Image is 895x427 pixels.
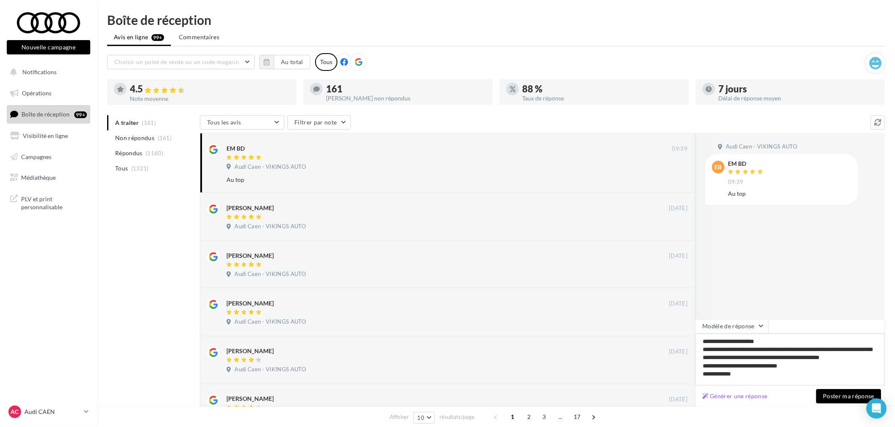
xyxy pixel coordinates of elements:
span: Audi Caen - VIKINGS AUTO [235,366,306,373]
a: Boîte de réception99+ [5,105,92,123]
span: Afficher [390,413,409,421]
span: Tous [115,164,128,173]
div: Délai de réponse moyen [718,95,878,101]
button: Au total [274,55,310,69]
span: Visibilité en ligne [23,132,68,139]
button: Au total [259,55,310,69]
p: Audi CAEN [24,408,81,416]
div: EM BD [226,144,245,153]
span: 10 [417,414,424,421]
span: PLV et print personnalisable [21,193,87,211]
div: [PERSON_NAME] [226,251,274,260]
div: [PERSON_NAME] [226,395,274,403]
span: AC [11,408,19,416]
span: Médiathèque [21,174,56,181]
span: 2 [522,410,536,424]
span: Audi Caen - VIKINGS AUTO [235,270,306,278]
span: 17 [570,410,584,424]
a: Campagnes [5,148,92,166]
a: Visibilité en ligne [5,127,92,145]
div: 88 % [522,84,682,94]
a: PLV et print personnalisable [5,190,92,215]
div: [PERSON_NAME] [226,204,274,212]
div: Boîte de réception [107,14,885,26]
span: 09:39 [728,178,744,186]
span: [DATE] [669,252,687,260]
button: Nouvelle campagne [7,40,90,54]
div: 161 [326,84,486,94]
div: Tous [315,53,337,71]
div: 4.5 [130,84,290,94]
button: Notifications [5,63,89,81]
span: Tous les avis [207,119,241,126]
div: Note moyenne [130,96,290,102]
span: [DATE] [669,348,687,356]
span: Campagnes [21,153,51,160]
span: Commentaires [179,33,219,41]
span: 3 [537,410,551,424]
div: 7 jours [718,84,878,94]
button: Tous les avis [200,115,284,130]
span: Boîte de réception [22,111,70,118]
div: Taux de réponse [522,95,682,101]
div: Au top [226,176,633,184]
div: EM BD [728,161,765,167]
a: AC Audi CAEN [7,404,90,420]
span: (1321) [131,165,149,172]
div: [PERSON_NAME] [226,299,274,308]
span: Non répondus [115,134,154,142]
span: ... [554,410,567,424]
a: Opérations [5,84,92,102]
a: Médiathèque [5,169,92,186]
button: Modèle de réponse [695,319,768,333]
span: (161) [158,135,172,141]
div: Open Intercom Messenger [866,398,887,419]
span: Audi Caen - VIKINGS AUTO [235,223,306,230]
span: résultats/page [439,413,474,421]
span: Audi Caen - VIKINGS AUTO [235,163,306,171]
span: Opérations [22,89,51,97]
span: 09:39 [672,145,687,153]
span: Audi Caen - VIKINGS AUTO [726,143,797,151]
button: 10 [413,412,435,424]
div: [PERSON_NAME] [226,347,274,355]
button: Choisir un point de vente ou un code magasin [107,55,255,69]
div: Au top [728,189,851,198]
span: Audi Caen - VIKINGS AUTO [235,318,306,326]
span: EB [715,163,722,171]
span: [DATE] [669,205,687,212]
span: 1 [506,410,519,424]
button: Générer une réponse [699,391,771,401]
div: 99+ [74,111,87,118]
div: [PERSON_NAME] non répondus [326,95,486,101]
span: Notifications [22,68,57,76]
span: Répondus [115,149,143,157]
span: [DATE] [669,300,687,308]
span: (1160) [146,150,163,157]
button: Poster ma réponse [816,389,881,403]
span: [DATE] [669,396,687,403]
span: Choisir un point de vente ou un code magasin [114,58,239,65]
button: Filtrer par note [287,115,351,130]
